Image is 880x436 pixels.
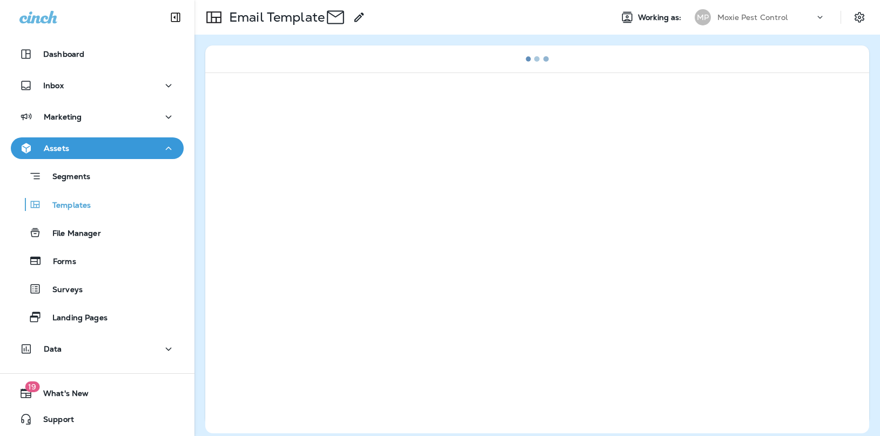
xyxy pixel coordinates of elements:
button: Data [11,338,184,360]
span: What's New [32,389,89,402]
button: Forms [11,249,184,272]
p: Forms [42,257,76,267]
p: Landing Pages [42,313,108,323]
p: Assets [44,144,69,153]
button: 19What's New [11,382,184,404]
span: Working as: [638,13,684,22]
button: Assets [11,137,184,159]
button: Segments [11,164,184,188]
button: Landing Pages [11,306,184,328]
p: Moxie Pest Control [717,13,788,22]
p: Segments [42,172,90,183]
button: Dashboard [11,43,184,65]
p: File Manager [42,229,101,239]
button: Surveys [11,278,184,300]
p: Dashboard [43,50,84,58]
span: 19 [25,381,39,392]
button: Support [11,408,184,430]
p: Inbox [43,81,64,90]
button: Settings [850,8,869,27]
p: Marketing [44,113,82,121]
p: Data [44,345,62,353]
button: File Manager [11,221,184,244]
button: Templates [11,193,184,216]
p: Templates [42,201,91,211]
div: MP [695,9,711,25]
button: Collapse Sidebar [160,6,191,28]
button: Marketing [11,106,184,128]
p: Email Template [225,9,325,25]
button: Inbox [11,75,184,96]
span: Support [32,415,74,428]
p: Surveys [42,285,83,295]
